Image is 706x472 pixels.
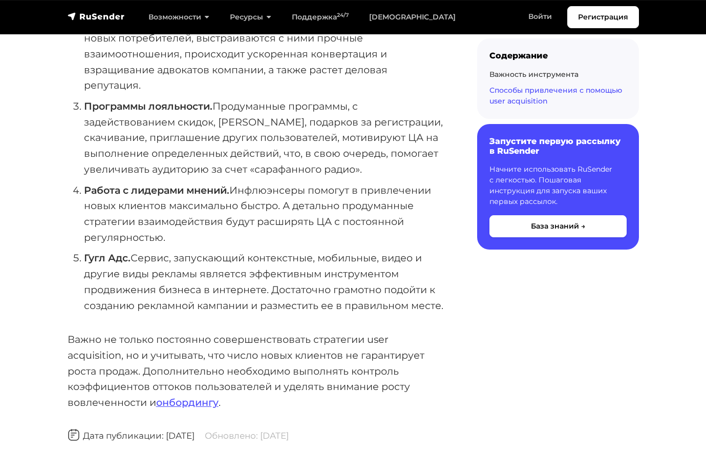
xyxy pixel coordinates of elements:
a: Важность инструмента [489,69,579,78]
a: Возможности [138,7,220,28]
a: Войти [518,6,562,27]
img: RuSender [68,11,125,22]
li: Сервис, запускающий контекстные, мобильные, видео и другие виды рекламы является эффективным инст... [84,250,444,313]
li: Продуманные программы, с задействованием скидок, [PERSON_NAME], подарков за регистрации, скачиван... [84,98,444,177]
strong: Работа с лидерами мнений. [84,184,229,196]
span: Обновлено: [DATE] [205,430,289,441]
a: онбордингу [156,396,219,408]
p: Важно не только постоянно совершенствовать стратегии user acquisition, но и учитывать, что число ... [68,332,444,411]
a: Регистрация [567,6,639,28]
button: База знаний → [489,215,627,237]
a: [DEMOGRAPHIC_DATA] [359,7,466,28]
li: Инфлюэнсеры помогут в привлечении новых клиентов максимально быстро. А детально продуманные страт... [84,182,444,245]
a: Поддержка24/7 [282,7,359,28]
img: Дата публикации [68,429,80,441]
div: Содержание [489,51,627,60]
strong: Гугл Адс. [84,252,131,264]
span: Дата публикации: [DATE] [68,430,195,441]
strong: Программы лояльности. [84,100,212,112]
sup: 24/7 [337,12,349,18]
p: Начните использовать RuSender с легкостью. Пошаговая инструкция для запуска ваших первых рассылок. [489,164,627,207]
h6: Запустите первую рассылку в RuSender [489,136,627,155]
a: Запустите первую рассылку в RuSender Начните использовать RuSender с легкостью. Пошаговая инструк... [477,124,639,249]
a: Ресурсы [220,7,282,28]
a: Способы привлечения с помощью user acquisition [489,85,622,105]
